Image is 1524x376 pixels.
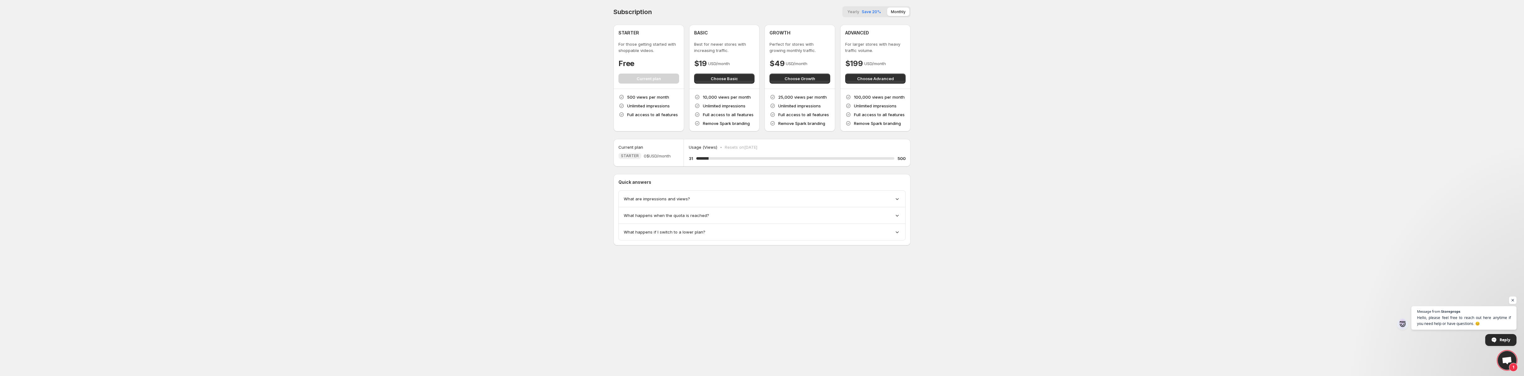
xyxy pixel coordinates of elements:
p: USD/month [786,60,807,67]
p: 100,000 views per month [854,94,905,100]
h4: $49 [770,59,785,69]
p: • [720,144,722,150]
h4: STARTER [618,30,639,36]
span: Reply [1500,334,1510,345]
p: For those getting started with shoppable videos. [618,41,679,54]
p: Unlimited impressions [854,103,897,109]
p: Full access to all features [778,111,829,118]
p: For larger stores with heavy traffic volume. [845,41,906,54]
p: Best for newer stores with increasing traffic. [694,41,755,54]
p: Resets on [DATE] [725,144,757,150]
h4: ADVANCED [845,30,869,36]
span: Choose Basic [711,75,738,82]
span: Message from [1417,310,1440,313]
p: Unlimited impressions [627,103,670,109]
p: Full access to all features [627,111,678,118]
span: What are impressions and views? [624,196,690,202]
span: Save 20% [862,9,881,14]
p: Usage (Views) [689,144,717,150]
p: Perfect for stores with growing monthly traffic. [770,41,830,54]
p: Remove Spark branding [778,120,825,126]
span: Choose Advanced [857,75,894,82]
h4: Free [618,59,634,69]
p: USD/month [864,60,886,67]
p: Unlimited impressions [778,103,821,109]
span: 0$ USD/month [644,153,671,159]
h4: $19 [694,59,707,69]
p: Quick answers [618,179,906,185]
h4: Subscription [613,8,652,16]
button: Choose Advanced [845,74,906,84]
p: Full access to all features [854,111,905,118]
a: Open chat [1498,351,1516,370]
p: USD/month [708,60,730,67]
p: Full access to all features [703,111,754,118]
h4: GROWTH [770,30,790,36]
span: Choose Growth [785,75,815,82]
p: 25,000 views per month [778,94,827,100]
h5: Current plan [618,144,643,150]
p: 500 views per month [627,94,669,100]
button: YearlySave 20% [844,8,885,16]
h4: BASIC [694,30,708,36]
h4: $199 [845,59,863,69]
span: Yearly [847,9,859,14]
p: 10,000 views per month [703,94,751,100]
span: What happens when the quota is reached? [624,212,709,219]
h5: 500 [897,155,906,162]
span: Hello, please feel free to reach out here anytime if you need help or have questions. 😊 [1417,315,1511,327]
button: Monthly [887,8,909,16]
h5: 31 [689,155,693,162]
span: 1 [1509,363,1518,372]
span: Storeprops [1441,310,1460,313]
span: What happens if I switch to a lower plan? [624,229,705,235]
button: Choose Basic [694,74,755,84]
span: STARTER [621,153,639,158]
p: Unlimited impressions [703,103,745,109]
button: Choose Growth [770,74,830,84]
p: Remove Spark branding [854,120,901,126]
p: Remove Spark branding [703,120,750,126]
